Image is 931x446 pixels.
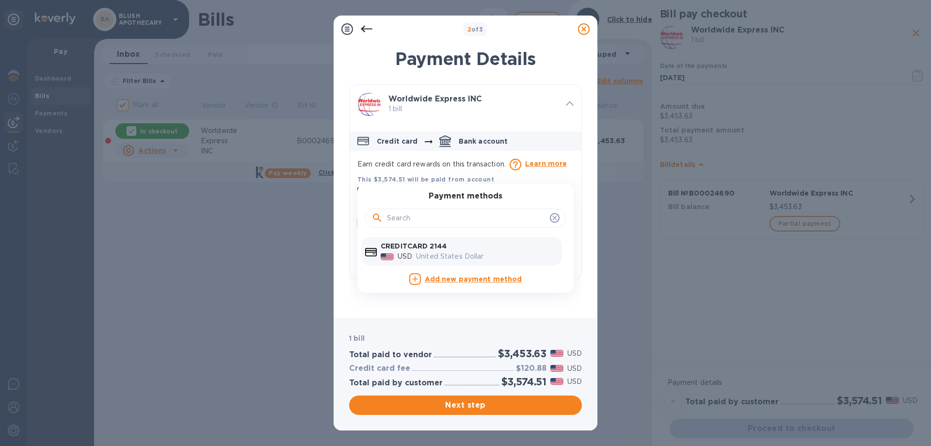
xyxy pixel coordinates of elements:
b: Worldwide Express INC [388,94,482,103]
h2: $3,453.63 [498,347,546,360]
p: USD [567,377,582,387]
div: default-method [350,128,581,279]
h3: Total paid to vendor [349,350,432,360]
p: USD [567,348,582,359]
img: USD [550,378,563,385]
p: Learn more [525,159,567,168]
p: Bank account [459,136,508,146]
b: CREDITCARD 2144 [381,242,447,250]
h1: Payment Details [349,49,582,69]
p: Earn credit card rewards on this transaction. [357,159,574,170]
p: 1 bill [388,104,558,114]
h3: $120.88 [516,364,546,373]
b: 1 bill [349,334,365,342]
p: Credit card [377,136,418,146]
button: Next step [349,396,582,415]
b: This $3,574.51 will be paid from account [357,176,494,183]
h3: Payment methods [429,192,502,201]
span: 2 [467,26,471,33]
b: Add new payment method [425,275,522,283]
img: USD [550,350,563,357]
img: USD [550,365,563,372]
h2: $3,574.51 [501,376,546,388]
h3: Total paid by customer [349,379,443,388]
div: Worldwide Express INC 1 bill [350,85,581,124]
span: Next step [357,399,574,411]
img: USD [381,253,394,260]
b: of 3 [467,26,483,33]
input: Search [387,211,546,226]
h3: Credit card fee [349,364,410,373]
p: United States Dollar [416,251,558,262]
p: USD [398,251,412,262]
p: USD [567,363,582,374]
